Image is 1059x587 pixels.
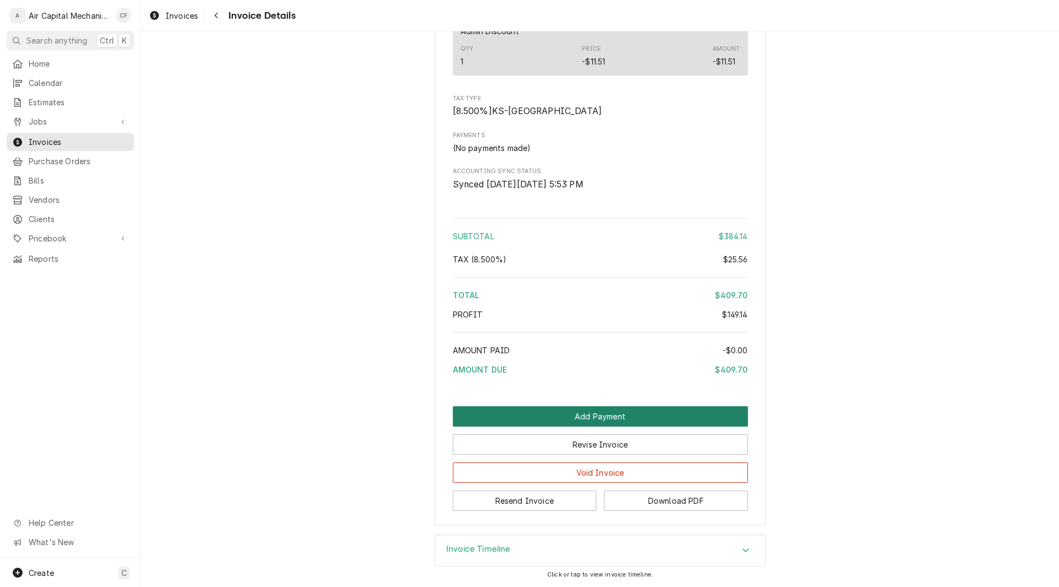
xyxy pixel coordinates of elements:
a: Purchase Orders [7,152,134,170]
button: Resend Invoice [453,491,597,511]
span: Jobs [29,116,112,127]
button: Navigate back [207,7,225,24]
span: Invoice Details [225,8,295,23]
div: Price [582,56,605,67]
div: $409.70 [715,364,747,375]
button: Accordion Details Expand Trigger [435,535,765,566]
span: Subtotal [453,231,494,241]
div: A [10,8,25,23]
a: Estimates [7,93,134,111]
span: Amount Due [453,365,507,374]
span: Total [453,290,480,300]
button: Revise Invoice [453,434,748,455]
button: Void Invoice [453,462,748,483]
div: Charles Faure's Avatar [116,8,131,23]
span: Ctrl [100,35,114,46]
span: C [121,567,127,579]
span: Help Center [29,517,127,529]
div: Amount [713,56,736,67]
span: Tax Type [453,105,748,118]
div: Button Group [453,406,748,511]
div: $409.70 [715,289,747,301]
span: Pricebook [29,233,112,244]
span: Profit [453,310,483,319]
span: K [122,35,127,46]
div: -$0.00 [723,344,748,356]
span: Amount Paid [453,346,510,355]
div: Qty. [461,45,475,53]
div: Amount Paid [453,344,748,356]
h3: Invoice Timeline [446,544,511,554]
span: Invoices [29,136,129,148]
span: Synced [DATE][DATE] 5:53 PM [453,179,584,190]
span: Purchase Orders [29,155,129,167]
a: Go to Help Center [7,514,134,532]
div: Profit [453,309,748,320]
span: Click or tap to view invoice timeline. [547,571,653,578]
div: Line Item [453,6,748,76]
span: [6.5%] Kansas State [1%] Kansas, Sedgwick County [1%] Kansas, Park City [453,106,602,116]
div: Tax [453,254,748,265]
div: Discounts List [453,6,748,80]
div: Button Group Row [453,455,748,483]
div: $384.14 [719,230,747,242]
a: Invoices [145,7,202,25]
label: Payments [453,131,748,140]
span: Vendors [29,194,129,206]
a: Go to Jobs [7,112,134,131]
a: Go to Pricebook [7,229,134,247]
span: Create [29,568,54,578]
div: Subtotal [453,230,748,242]
span: Home [29,58,129,69]
span: Reports [29,253,129,265]
span: Bills [29,175,129,186]
a: Home [7,55,134,73]
div: Price [582,45,605,67]
span: Search anything [26,35,87,46]
a: Reports [7,250,134,268]
span: Calendar [29,77,129,89]
div: Accordion Header [435,535,765,566]
span: Tax Type [453,94,748,103]
div: Amount [713,45,740,67]
a: Go to What's New [7,533,134,551]
div: Button Group Row [453,483,748,511]
div: Price [582,45,601,53]
span: Accounting Sync Status [453,178,748,191]
button: Download PDF [604,491,748,511]
span: Accounting Sync Status [453,167,748,176]
div: Accounting Sync Status [453,167,748,191]
div: Payments [453,131,748,153]
span: Invoices [165,10,198,21]
div: Tax Type [453,94,748,118]
span: Estimates [29,96,129,108]
div: CF [116,8,131,23]
a: Bills [7,171,134,190]
div: $25.56 [723,254,748,265]
div: Quantity [461,56,463,67]
div: Amount Summary [453,214,748,383]
span: [6.5%] Kansas State [1%] Kansas, Sedgwick County [1%] Kansas, Park City [453,255,507,264]
div: Quantity [461,45,475,67]
button: Add Payment [453,406,748,427]
span: Clients [29,213,129,225]
div: Invoice Timeline [435,535,766,567]
div: Amount Due [453,364,748,375]
a: Vendors [7,191,134,209]
div: Air Capital Mechanical [29,10,110,21]
button: Search anythingCtrlK [7,31,134,50]
div: Total [453,289,748,301]
div: Button Group Row [453,406,748,427]
div: Amount [713,45,740,53]
a: Clients [7,210,134,228]
div: $149.14 [722,309,747,320]
a: Calendar [7,74,134,92]
span: What's New [29,536,127,548]
div: Button Group Row [453,427,748,455]
a: Invoices [7,133,134,151]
